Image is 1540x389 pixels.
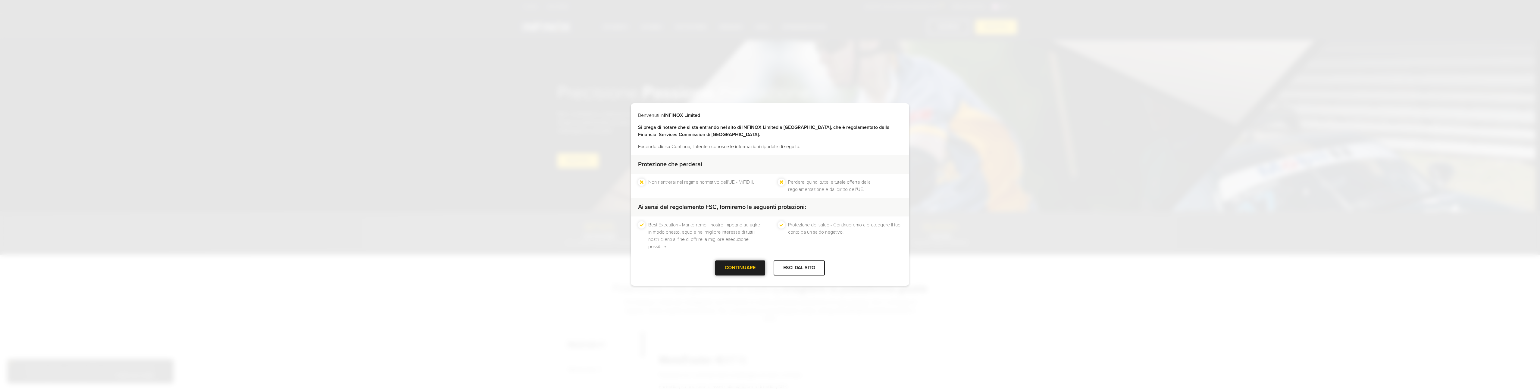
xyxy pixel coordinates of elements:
[788,221,902,250] li: Protezione del saldo - Continueremo a proteggere il tuo conto da un saldo negativo.
[783,265,815,271] font: ESCI DAL SITO
[725,265,756,271] font: CONTINUARE
[638,112,902,119] p: Benvenuti in
[788,179,902,193] li: Perderai quindi tutte le tutele offerte dalla regolamentazione e dal diritto dell'UE.
[648,179,754,193] li: Non rientrerai nel regime normativo dell'UE - MiFID II.
[638,124,890,138] strong: Si prega di notare che si sta entrando nel sito di INFINOX Limited a [GEOGRAPHIC_DATA], che è reg...
[638,204,806,211] strong: Ai sensi del regolamento FSC, forniremo le seguenti protezioni:
[664,112,700,118] strong: INFINOX Limited
[648,221,762,250] li: Best Execution - Manterremo il nostro impegno ad agire in modo onesto, equo e nel migliore intere...
[638,143,902,150] p: Facendo clic su Continua, l'utente riconosce le informazioni riportate di seguito.
[638,161,702,168] strong: Protezione che perderai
